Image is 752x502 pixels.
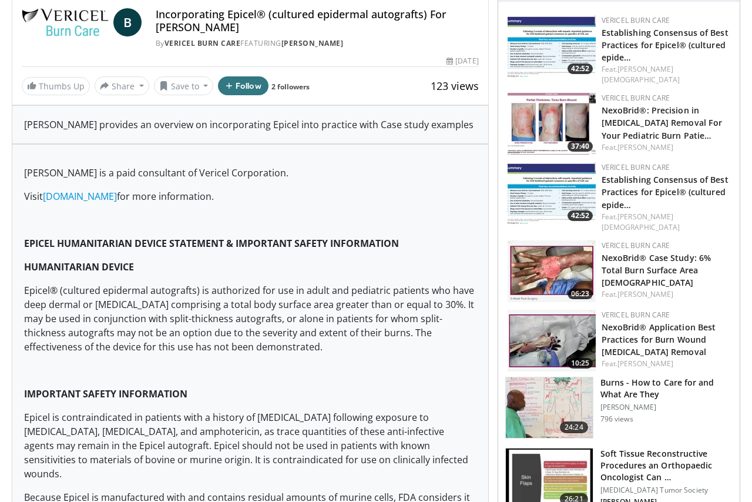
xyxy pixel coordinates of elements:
[156,38,479,49] div: By FEATURING
[281,38,344,48] a: [PERSON_NAME]
[271,82,310,92] a: 2 followers
[602,105,723,140] a: NexoBrid®: Precision in [MEDICAL_DATA] Removal For Your Pediatric Burn Patie…
[568,210,593,221] span: 42:52
[154,76,214,95] button: Save to
[156,8,479,34] h4: Incorporating Epicel® (cultured epidermal autografts) For [PERSON_NAME]
[508,93,596,155] img: 3ff7c340-99cd-42a5-8810-7b93cd05d553.150x105_q85_crop-smart_upscale.jpg
[43,190,117,203] a: [DOMAIN_NAME]
[600,403,733,412] p: [PERSON_NAME]
[508,240,596,302] a: 06:23
[508,310,596,372] img: 3ffaceb1-b688-49b5-a194-7ff5e61a231b.150x105_q85_crop-smart_upscale.jpg
[508,310,596,372] a: 10:25
[113,8,142,36] a: B
[12,106,488,143] div: [PERSON_NAME] provides an overview on incorporating Epicel into practice with Case study examples
[24,387,187,400] strong: IMPORTANT SAFETY INFORMATION
[446,56,478,66] div: [DATE]
[24,166,476,180] p: [PERSON_NAME] is a paid consultant of Vericel Corporation.
[164,38,241,48] a: Vericel Burn Care
[600,448,733,483] h3: Soft Tissue Reconstructive Procedures an Orthopaedic Oncologist Can …
[602,162,670,172] a: Vericel Burn Care
[568,63,593,74] span: 42:52
[508,162,596,224] a: 42:52
[602,212,680,232] a: [PERSON_NAME][DEMOGRAPHIC_DATA]
[508,240,596,302] img: 9d96130f-2174-498d-b44b-66699d932281.150x105_q85_crop-smart_upscale.jpg
[617,289,673,299] a: [PERSON_NAME]
[508,15,596,77] img: c14e1530-051e-4322-ad5f-14cccb497c7c.150x105_q85_crop-smart_upscale.jpg
[602,64,730,85] div: Feat.
[506,377,593,439] img: 2df5df4a-1d9b-4e51-8228-18860a616900.150x105_q85_crop-smart_upscale.jpg
[602,174,728,210] a: Establishing Consensus of Best Practices for Epicel® (cultured epide…
[218,76,268,95] button: Follow
[602,289,730,300] div: Feat.
[568,289,593,299] span: 06:23
[568,141,593,152] span: 37:40
[508,93,596,155] a: 37:40
[508,162,596,224] img: c14e1530-051e-4322-ad5f-14cccb497c7c.150x105_q85_crop-smart_upscale.jpg
[602,64,680,85] a: [PERSON_NAME][DEMOGRAPHIC_DATA]
[602,27,728,63] a: Establishing Consensus of Best Practices for Epicel® (cultured epide…
[24,189,476,203] p: Visit for more information.
[602,15,670,25] a: Vericel Burn Care
[24,410,476,481] p: Epicel is contraindicated in patients with a history of [MEDICAL_DATA] following exposure to [MED...
[24,283,476,354] p: Epicel® (cultured epidermal autografts) is authorized for use in adult and pediatric patients who...
[24,260,134,273] strong: HUMANITARIAN DEVICE​
[602,240,670,250] a: Vericel Burn Care
[22,8,109,36] img: Vericel Burn Care
[505,377,733,439] a: 24:24 Burns - How to Care for and What Are They [PERSON_NAME] 796 views
[600,377,733,400] h3: Burns - How to Care for and What Are They
[602,212,730,233] div: Feat.
[602,359,730,369] div: Feat.
[560,421,588,433] span: 24:24
[602,322,716,357] a: NexoBrid® Application Best Practices for Burn Wound [MEDICAL_DATA] Removal
[22,77,90,95] a: Thumbs Up
[602,252,711,288] a: NexoBrid® Case Study: 6% Total Burn Surface Area [DEMOGRAPHIC_DATA]
[602,310,670,320] a: Vericel Burn Care
[508,15,596,77] a: 42:52
[617,142,673,152] a: [PERSON_NAME]
[95,76,149,95] button: Share
[602,93,670,103] a: Vericel Burn Care
[568,358,593,369] span: 10:25
[617,359,673,369] a: [PERSON_NAME]
[602,142,730,153] div: Feat.
[600,486,733,495] p: [MEDICAL_DATA] Tumor Society
[431,79,479,93] span: 123 views
[24,237,399,250] strong: EPICEL HUMANITARIAN DEVICE STATEMENT & IMPORTANT SAFETY INFORMATION
[600,414,633,424] p: 796 views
